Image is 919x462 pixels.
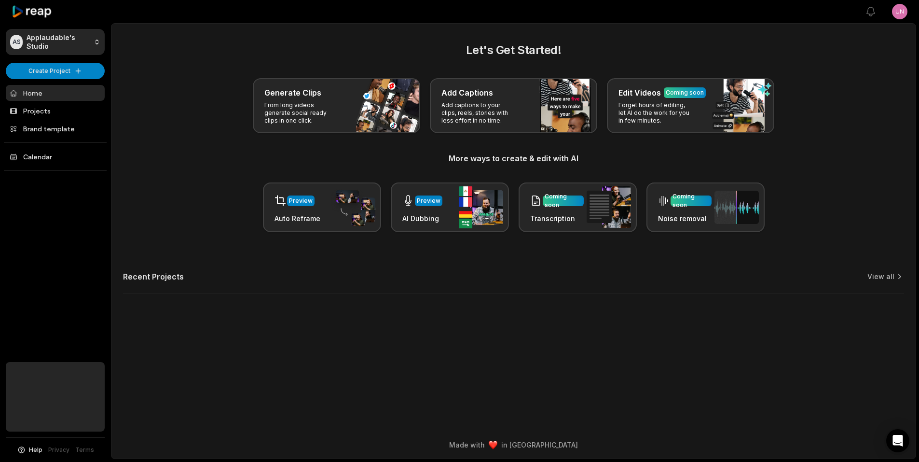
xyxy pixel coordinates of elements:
[10,35,23,49] div: AS
[441,87,493,98] h3: Add Captions
[274,213,320,224] h3: Auto Reframe
[618,87,661,98] h3: Edit Videos
[417,196,440,205] div: Preview
[6,121,105,137] a: Brand template
[587,186,631,228] img: transcription.png
[123,272,184,281] h2: Recent Projects
[867,272,894,281] a: View all
[402,213,442,224] h3: AI Dubbing
[75,446,94,454] a: Terms
[29,446,42,454] span: Help
[672,192,710,210] div: Coming soon
[459,186,503,228] img: ai_dubbing.png
[120,440,907,450] div: Made with in [GEOGRAPHIC_DATA]
[123,42,904,59] h2: Let's Get Started!
[264,101,339,125] p: From long videos generate social ready clips in one click.
[48,446,69,454] a: Privacy
[489,441,497,449] img: heart emoji
[123,153,904,164] h3: More ways to create & edit with AI
[441,101,516,125] p: Add captions to your clips, reels, stories with less effort in no time.
[545,192,582,210] div: Coming soon
[6,149,105,165] a: Calendar
[666,88,704,97] div: Coming soon
[618,101,693,125] p: Forget hours of editing, let AI do the work for you in few minutes.
[714,191,759,224] img: noise_removal.png
[658,213,712,224] h3: Noise removal
[17,446,42,454] button: Help
[886,429,909,452] div: Open Intercom Messenger
[289,196,313,205] div: Preview
[530,213,584,224] h3: Transcription
[6,103,105,119] a: Projects
[264,87,321,98] h3: Generate Clips
[6,63,105,79] button: Create Project
[6,85,105,101] a: Home
[27,33,90,51] p: Applaudable's Studio
[331,189,375,226] img: auto_reframe.png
